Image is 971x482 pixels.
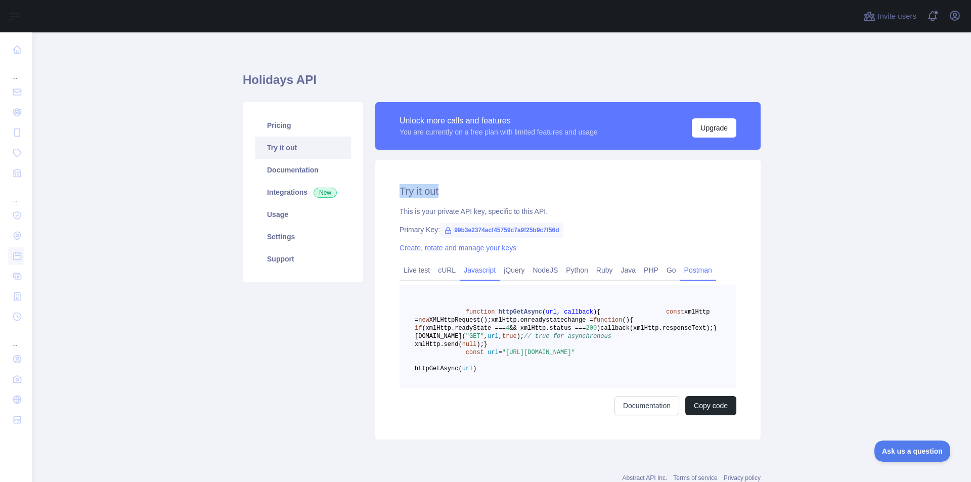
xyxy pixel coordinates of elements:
a: Documentation [255,159,351,181]
span: "[URL][DOMAIN_NAME]" [502,349,575,356]
div: This is your private API key, specific to this API. [400,206,736,216]
span: 4 [506,325,509,332]
span: url, callback [546,309,593,316]
span: function [593,317,623,324]
span: = [499,349,502,356]
a: cURL [434,262,460,278]
span: url [488,349,499,356]
div: Unlock more calls and features [400,115,598,127]
a: NodeJS [528,262,562,278]
span: ( [622,317,626,324]
div: ... [8,184,24,204]
span: , [484,333,488,340]
a: jQuery [500,262,528,278]
a: Postman [680,262,716,278]
button: Invite users [861,8,918,24]
span: httpGetAsync( [415,365,462,372]
span: ) [626,317,630,324]
a: Usage [255,203,351,226]
span: function [466,309,495,316]
a: PHP [640,262,663,278]
span: Invite users [877,11,916,22]
span: ( [542,309,546,316]
span: 200 [586,325,597,332]
span: New [314,188,337,198]
a: Documentation [614,396,679,415]
a: Try it out [255,137,351,159]
h1: Holidays API [243,72,761,96]
a: Integrations New [255,181,351,203]
a: Java [617,262,640,278]
span: (xmlHttp.readyState === [422,325,506,332]
a: Terms of service [673,474,717,481]
iframe: Toggle Customer Support [874,441,951,462]
div: ... [8,328,24,348]
span: 99b3e2374acf45759c7a9f25b9c7f56d [440,223,563,238]
a: Pricing [255,114,351,137]
a: Abstract API Inc. [623,474,668,481]
span: ) [597,325,600,332]
span: callback(xmlHttp.responseText); [600,325,713,332]
div: Primary Key: [400,225,736,235]
span: httpGetAsync [499,309,542,316]
a: Create, rotate and manage your keys [400,244,516,252]
span: const [466,349,484,356]
span: [DOMAIN_NAME]( [415,333,466,340]
a: Ruby [592,262,617,278]
span: } [484,341,488,348]
a: Privacy policy [724,474,761,481]
button: Copy code [685,396,736,415]
span: if [415,325,422,332]
span: ); [476,341,483,348]
span: const [666,309,684,316]
span: null [462,341,477,348]
span: xmlHttp.send( [415,341,462,348]
a: Support [255,248,351,270]
span: , [499,333,502,340]
span: // true for asynchronous [524,333,611,340]
span: new [418,317,429,324]
span: { [597,309,600,316]
span: { [630,317,633,324]
span: url [462,365,473,372]
div: You are currently on a free plan with limited features and usage [400,127,598,137]
span: } [714,325,717,332]
div: ... [8,61,24,81]
span: ); [517,333,524,340]
a: Settings [255,226,351,248]
h2: Try it out [400,184,736,198]
span: "GET" [466,333,484,340]
span: xmlHttp.onreadystatechange = [491,317,593,324]
span: url [488,333,499,340]
span: true [502,333,517,340]
span: XMLHttpRequest(); [429,317,491,324]
span: ) [473,365,476,372]
span: && xmlHttp.status === [509,325,586,332]
a: Go [663,262,680,278]
a: Python [562,262,592,278]
a: Javascript [460,262,500,278]
span: ) [593,309,597,316]
button: Upgrade [692,118,736,138]
a: Live test [400,262,434,278]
